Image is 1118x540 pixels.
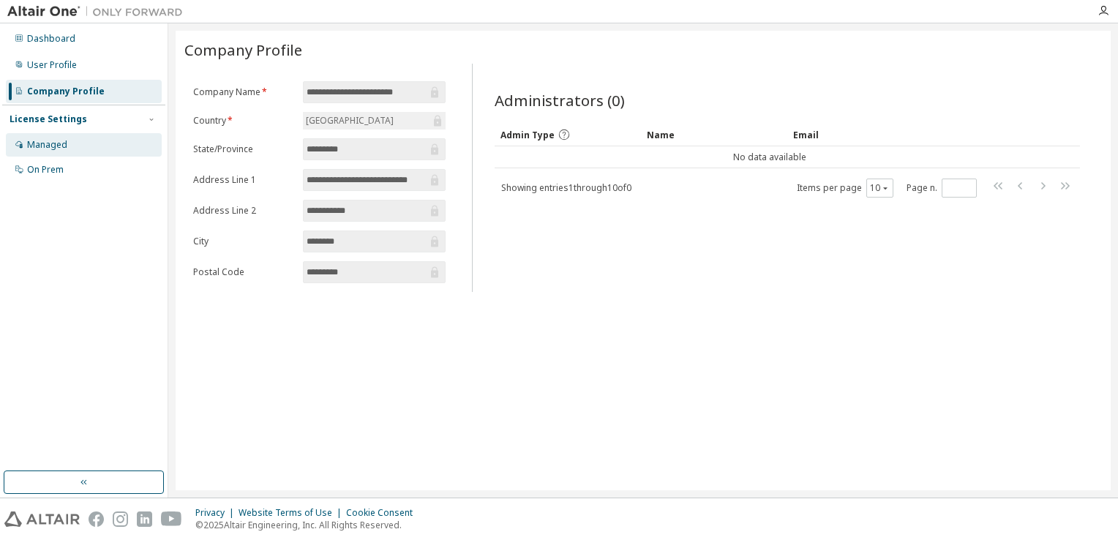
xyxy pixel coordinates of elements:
[7,4,190,19] img: Altair One
[647,123,781,146] div: Name
[27,33,75,45] div: Dashboard
[495,146,1045,168] td: No data available
[27,139,67,151] div: Managed
[193,115,294,127] label: Country
[193,236,294,247] label: City
[193,205,294,217] label: Address Line 2
[27,59,77,71] div: User Profile
[10,113,87,125] div: License Settings
[27,164,64,176] div: On Prem
[303,112,446,130] div: [GEOGRAPHIC_DATA]
[193,266,294,278] label: Postal Code
[907,179,977,198] span: Page n.
[195,519,421,531] p: © 2025 Altair Engineering, Inc. All Rights Reserved.
[793,123,1039,146] div: Email
[193,174,294,186] label: Address Line 1
[797,179,893,198] span: Items per page
[495,90,625,110] span: Administrators (0)
[346,507,421,519] div: Cookie Consent
[193,86,294,98] label: Company Name
[870,182,890,194] button: 10
[137,511,152,527] img: linkedin.svg
[89,511,104,527] img: facebook.svg
[113,511,128,527] img: instagram.svg
[304,113,396,129] div: [GEOGRAPHIC_DATA]
[501,181,631,194] span: Showing entries 1 through 10 of 0
[184,40,302,60] span: Company Profile
[4,511,80,527] img: altair_logo.svg
[193,143,294,155] label: State/Province
[27,86,105,97] div: Company Profile
[239,507,346,519] div: Website Terms of Use
[195,507,239,519] div: Privacy
[161,511,182,527] img: youtube.svg
[500,129,555,141] span: Admin Type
